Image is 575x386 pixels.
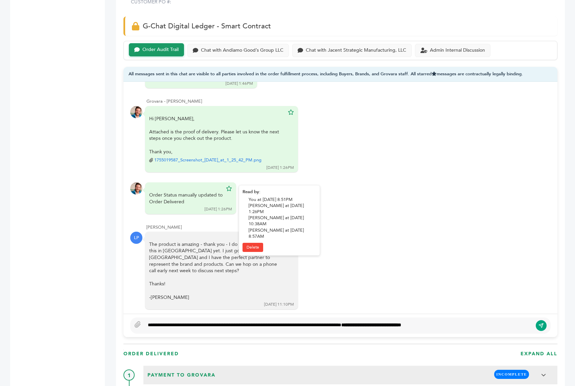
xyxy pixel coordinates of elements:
[430,48,485,53] div: Admin Internal Discussion
[146,98,551,104] div: Grovara - [PERSON_NAME]
[149,192,223,205] div: Order Status manually updated to Order Delivered
[145,370,217,381] span: Payment to Grovara
[521,351,557,357] h3: EXPAND ALL
[142,47,179,53] div: Order Audit Trail
[249,215,316,227] div: [PERSON_NAME] at [DATE] 10:38AM
[130,232,142,244] div: LP
[123,67,557,82] div: All messages sent in this chat are visible to all parties involved in the order fulfillment proce...
[249,197,316,203] div: You at [DATE] 8:51PM
[149,294,284,301] div: -[PERSON_NAME]
[201,48,283,53] div: Chat with Andiamo Good’s Group LLC
[243,243,263,252] a: Delete
[494,370,529,379] span: INCOMPLETE
[154,157,261,163] a: 1755019587_Screenshot_[DATE]_at_1_25_42_PM.png
[264,302,294,307] div: [DATE] 11:10PM
[226,81,253,86] div: [DATE] 1:46PM
[149,281,284,287] div: Thanks!
[249,203,316,215] div: [PERSON_NAME] at [DATE] 1:26PM
[249,227,316,239] div: [PERSON_NAME] at [DATE] 8:57AM
[205,206,232,212] div: [DATE] 1:26PM
[143,21,271,31] span: G-Chat Digital Ledger - Smart Contract
[267,165,294,171] div: [DATE] 1:26PM
[149,115,284,164] div: Hi [PERSON_NAME],
[123,351,179,357] h3: ORDER DElIVERED
[149,149,284,155] div: Thank you,
[146,224,551,230] div: [PERSON_NAME]
[306,48,406,53] div: Chat with Jacent Strategic Manufacturing, LLC
[149,129,284,142] div: Attached is the proof of delivery. Please let us know the next steps once you check out the product.
[149,241,284,301] div: The product is amazing - thank you - I do not see anything like this in [GEOGRAPHIC_DATA] yet. I ...
[243,189,260,195] strong: Read by:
